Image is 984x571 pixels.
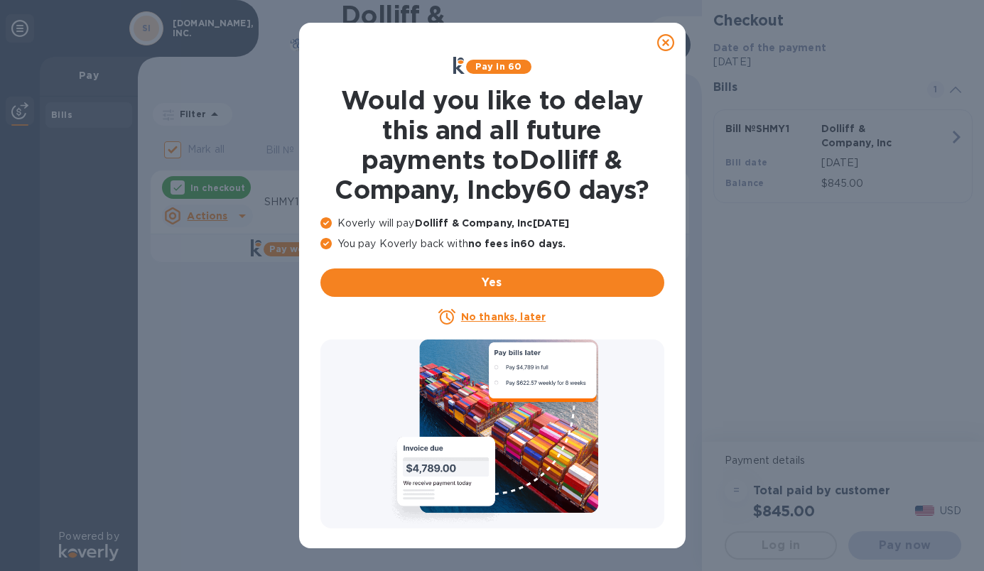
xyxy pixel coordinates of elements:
[415,217,570,229] b: Dolliff & Company, Inc [DATE]
[320,85,664,205] h1: Would you like to delay this and all future payments to Dolliff & Company, Inc by 60 days ?
[320,268,664,297] button: Yes
[461,311,546,322] u: No thanks, later
[320,236,664,251] p: You pay Koverly back with
[475,61,521,72] b: Pay in 60
[320,216,664,231] p: Koverly will pay
[332,274,653,291] span: Yes
[468,238,566,249] b: no fees in 60 days .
